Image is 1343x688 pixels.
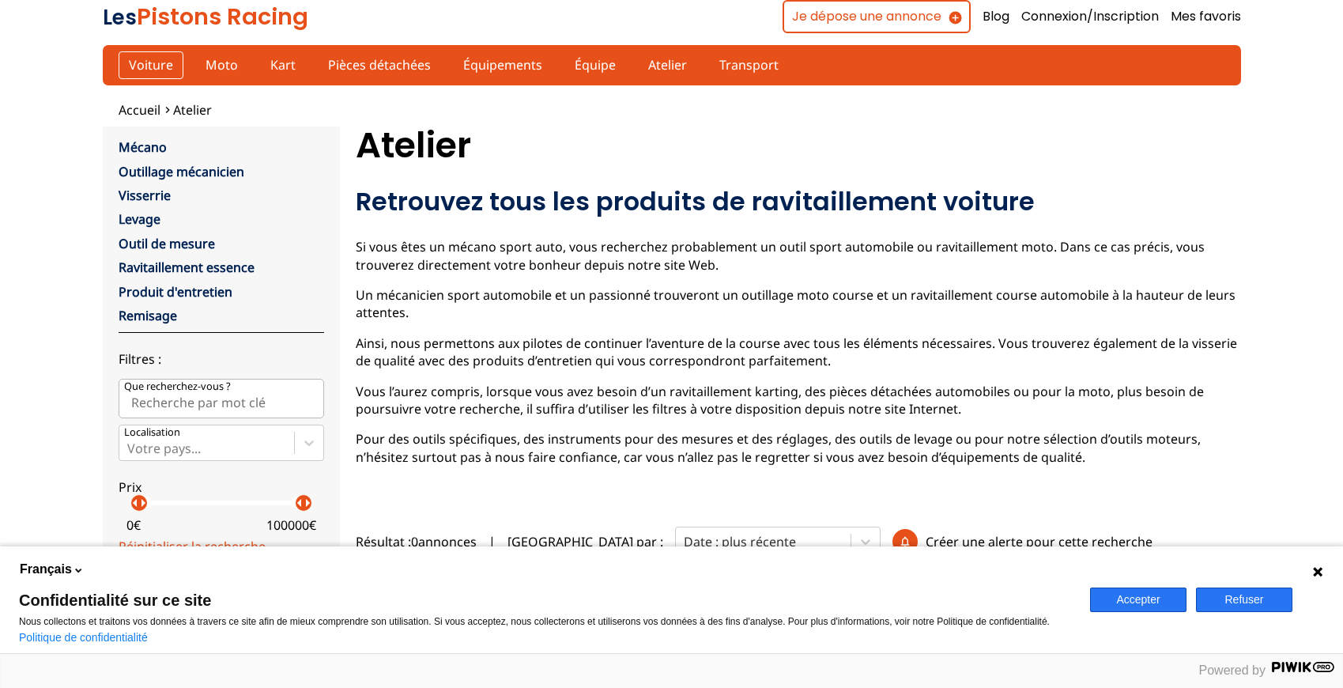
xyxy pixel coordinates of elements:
[173,101,212,119] a: Atelier
[134,493,153,512] p: arrow_right
[356,533,477,550] span: Résultat : 0 annonces
[103,3,137,32] span: Les
[356,430,1241,466] p: Pour des outils spécifiques, des instruments pour des mesures et des réglages, des outils de leva...
[20,561,72,578] span: Français
[507,533,663,550] p: [GEOGRAPHIC_DATA] par :
[489,533,496,550] span: |
[119,538,266,555] a: Réinitialiser la recherche
[103,1,308,32] a: LesPistons Racing
[298,493,317,512] p: arrow_right
[119,478,324,496] p: Prix
[119,210,160,228] a: Levage
[119,51,183,78] a: Voiture
[119,101,160,119] a: Accueil
[356,238,1241,274] p: Si vous êtes un mécano sport auto, vous recherchez probablement un outil sport automobile ou ravi...
[195,51,248,78] a: Moto
[119,138,167,156] a: Mécano
[1199,663,1266,677] span: Powered by
[356,383,1241,418] p: Vous l’aurez compris, lorsque vous avez besoin d’un ravitaillement karting, des pièces détachées ...
[356,186,1241,217] h2: Retrouvez tous les produits de ravitaillement voiture
[1090,588,1186,612] button: Accepter
[638,51,697,78] a: Atelier
[709,51,789,78] a: Transport
[119,259,255,276] a: Ravitaillement essence
[119,379,324,418] input: Que recherchez-vous ?
[1021,8,1159,25] a: Connexion/Inscription
[19,592,1071,608] span: Confidentialité sur ce site
[119,307,177,324] a: Remisage
[290,493,309,512] p: arrow_left
[119,163,244,180] a: Outillage mécanicien
[126,516,141,534] p: 0 €
[453,51,553,78] a: Équipements
[119,350,324,368] p: Filtres :
[266,516,316,534] p: 100000 €
[356,335,1241,370] p: Ainsi, nous permettons aux pilotes de continuer l’aventure de la course avec tous les éléments né...
[124,425,180,440] p: Localisation
[127,441,130,456] input: Votre pays...
[19,616,1071,627] p: Nous collectons et traitons vos données à travers ce site afin de mieux comprendre son utilisatio...
[926,533,1152,551] p: Créer une alerte pour cette recherche
[119,235,215,252] a: Outil de mesure
[318,51,441,78] a: Pièces détachées
[260,51,306,78] a: Kart
[119,283,232,301] a: Produit d'entretien
[1171,8,1241,25] a: Mes favoris
[119,187,171,204] a: Visserrie
[564,51,626,78] a: Équipe
[1196,588,1292,612] button: Refuser
[126,493,145,512] p: arrow_left
[356,286,1241,322] p: Un mécanicien sport automobile et un passionné trouveront un outillage moto course et un ravitail...
[19,631,148,644] a: Politique de confidentialité
[983,8,1009,25] a: Blog
[356,127,1241,164] h1: Atelier
[124,380,231,394] p: Que recherchez-vous ?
